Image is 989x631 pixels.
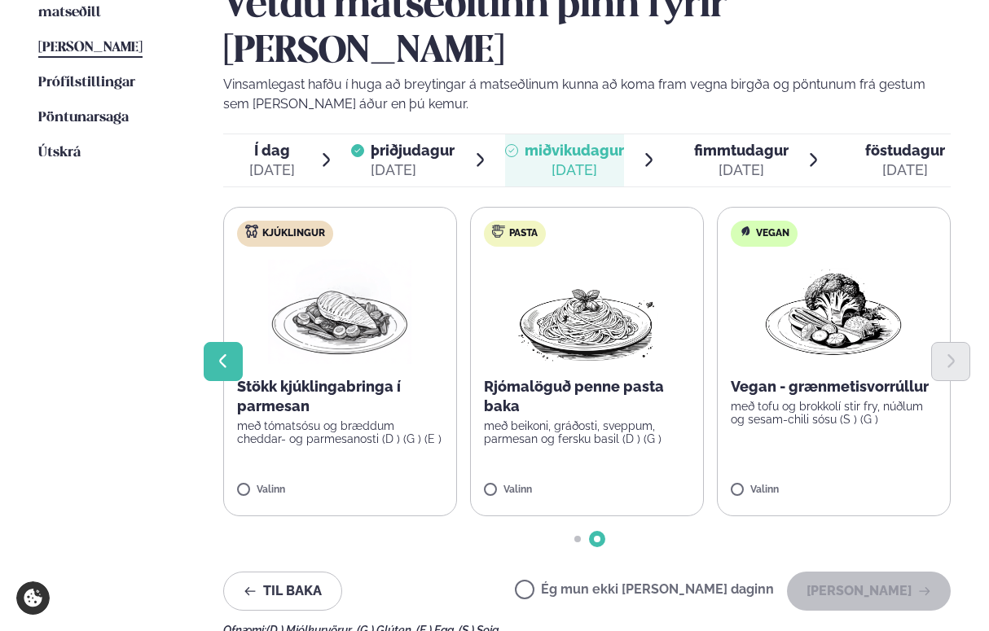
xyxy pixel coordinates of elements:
[38,108,129,128] a: Pöntunarsaga
[931,342,970,381] button: Next slide
[694,160,789,180] div: [DATE]
[268,260,411,364] img: Chicken-breast.png
[756,227,789,240] span: Vegan
[492,225,505,238] img: pasta.svg
[484,377,690,416] p: Rjómalöguð penne pasta baka
[38,41,143,55] span: [PERSON_NAME]
[525,142,624,159] span: miðvikudagur
[694,142,789,159] span: fimmtudagur
[262,227,325,240] span: Kjúklingur
[865,160,945,180] div: [DATE]
[237,419,443,445] p: með tómatsósu og bræddum cheddar- og parmesanosti (D ) (G ) (E )
[38,146,81,160] span: Útskrá
[38,111,129,125] span: Pöntunarsaga
[739,225,752,238] img: Vegan.svg
[16,581,50,615] a: Cookie settings
[237,377,443,416] p: Stökk kjúklingabringa í parmesan
[249,141,295,160] span: Í dag
[509,227,538,240] span: Pasta
[38,73,135,93] a: Prófílstillingar
[38,143,81,163] a: Útskrá
[731,377,937,397] p: Vegan - grænmetisvorrúllur
[204,342,243,381] button: Previous slide
[515,260,658,364] img: Spagetti.png
[371,160,455,180] div: [DATE]
[594,536,600,542] span: Go to slide 2
[787,572,951,611] button: [PERSON_NAME]
[762,260,905,364] img: Vegan.png
[249,160,295,180] div: [DATE]
[525,160,624,180] div: [DATE]
[245,225,258,238] img: chicken.svg
[38,38,143,58] a: [PERSON_NAME]
[865,142,945,159] span: föstudagur
[223,75,952,114] p: Vinsamlegast hafðu í huga að breytingar á matseðlinum kunna að koma fram vegna birgða og pöntunum...
[371,142,455,159] span: þriðjudagur
[484,419,690,445] p: með beikoni, gráðosti, sveppum, parmesan og fersku basil (D ) (G )
[223,572,342,611] button: Til baka
[574,536,581,542] span: Go to slide 1
[731,400,937,426] p: með tofu og brokkolí stir fry, núðlum og sesam-chili sósu (S ) (G )
[38,76,135,90] span: Prófílstillingar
